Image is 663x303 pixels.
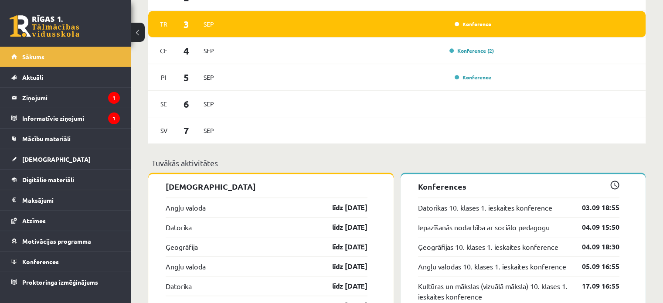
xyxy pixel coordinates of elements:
[11,170,120,190] a: Digitālie materiāli
[455,20,491,27] a: Konference
[11,211,120,231] a: Atzīmes
[200,44,218,58] span: Sep
[449,47,494,54] a: Konference (2)
[11,129,120,149] a: Mācību materiāli
[173,123,200,138] span: 7
[22,108,120,128] legend: Informatīvie ziņojumi
[166,281,192,291] a: Datorika
[108,92,120,104] i: 1
[200,17,218,31] span: Sep
[166,261,206,272] a: Angļu valoda
[22,217,46,225] span: Atzīmes
[22,155,91,163] span: [DEMOGRAPHIC_DATA]
[418,222,550,232] a: Iepazīšanās nodarbība ar sociālo pedagogu
[11,67,120,87] a: Aktuāli
[152,157,642,169] p: Tuvākās aktivitātes
[200,124,218,137] span: Sep
[11,47,120,67] a: Sākums
[155,97,173,111] span: Se
[11,252,120,272] a: Konferences
[317,261,367,272] a: līdz [DATE]
[166,202,206,213] a: Angļu valoda
[10,15,79,37] a: Rīgas 1. Tālmācības vidusskola
[166,222,192,232] a: Datorika
[317,281,367,291] a: līdz [DATE]
[11,272,120,292] a: Proktoringa izmēģinājums
[11,88,120,108] a: Ziņojumi1
[22,278,98,286] span: Proktoringa izmēģinājums
[418,202,552,213] a: Datorikas 10. klases 1. ieskaites konference
[418,261,566,272] a: Angļu valodas 10. klases 1. ieskaites konference
[418,180,620,192] p: Konferences
[317,242,367,252] a: līdz [DATE]
[11,231,120,251] a: Motivācijas programma
[22,237,91,245] span: Motivācijas programma
[155,124,173,137] span: Sv
[418,242,558,252] a: Ģeogrāfijas 10. klases 1. ieskaites konference
[173,17,200,31] span: 3
[22,190,120,210] legend: Maksājumi
[569,281,619,291] a: 17.09 16:55
[11,190,120,210] a: Maksājumi
[569,261,619,272] a: 05.09 16:55
[200,97,218,111] span: Sep
[11,149,120,169] a: [DEMOGRAPHIC_DATA]
[173,70,200,85] span: 5
[173,44,200,58] span: 4
[155,44,173,58] span: Ce
[166,180,367,192] p: [DEMOGRAPHIC_DATA]
[108,112,120,124] i: 1
[22,73,43,81] span: Aktuāli
[22,88,120,108] legend: Ziņojumi
[455,74,491,81] a: Konference
[317,222,367,232] a: līdz [DATE]
[569,242,619,252] a: 04.09 18:30
[200,71,218,84] span: Sep
[22,53,44,61] span: Sākums
[569,222,619,232] a: 04.09 15:50
[11,108,120,128] a: Informatīvie ziņojumi1
[22,176,74,184] span: Digitālie materiāli
[418,281,569,302] a: Kultūras un mākslas (vizuālā māksla) 10. klases 1. ieskaites konference
[166,242,198,252] a: Ģeogrāfija
[22,258,59,266] span: Konferences
[22,135,71,143] span: Mācību materiāli
[155,17,173,31] span: Tr
[173,97,200,111] span: 6
[317,202,367,213] a: līdz [DATE]
[569,202,619,213] a: 03.09 18:55
[155,71,173,84] span: Pi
